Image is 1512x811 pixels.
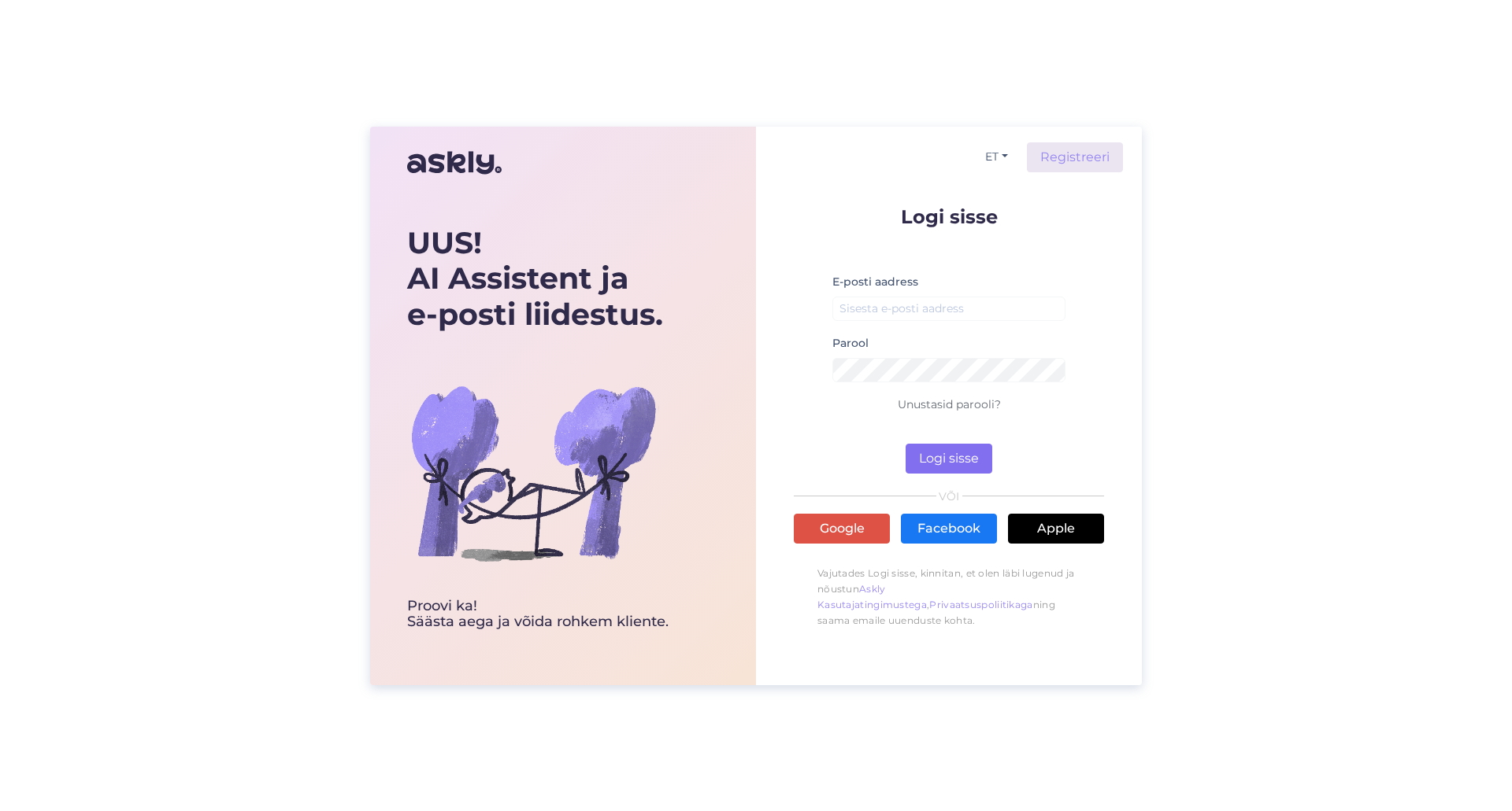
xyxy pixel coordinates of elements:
[407,599,669,630] div: Proovi ka! Säästa aega ja võida rohkem kliente.
[407,225,669,333] div: UUS! AI Assistent ja e-posti liidestus.
[832,297,1065,321] input: Sisesta e-posti aadress
[794,514,890,544] a: Google
[929,599,1032,610] a: Privaatsuspoliitikaga
[407,144,502,182] img: Askly
[794,207,1104,227] p: Logi sisse
[979,146,1014,168] button: ET
[936,491,962,502] span: VÕI
[906,444,992,474] button: Logi sisse
[1008,514,1104,544] a: Apple
[1027,142,1123,172] a: Registreeri
[794,558,1104,636] p: Vajutades Logi sisse, kinnitan, et olen läbi lugenud ja nõustun , ning saama emaile uuenduste kohta.
[898,397,1001,411] a: Unustasid parooli?
[407,347,659,599] img: bg-askly
[832,274,918,290] label: E-posti aadress
[817,583,927,610] a: Askly Kasutajatingimustega
[832,335,869,352] label: Parool
[901,514,997,544] a: Facebook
